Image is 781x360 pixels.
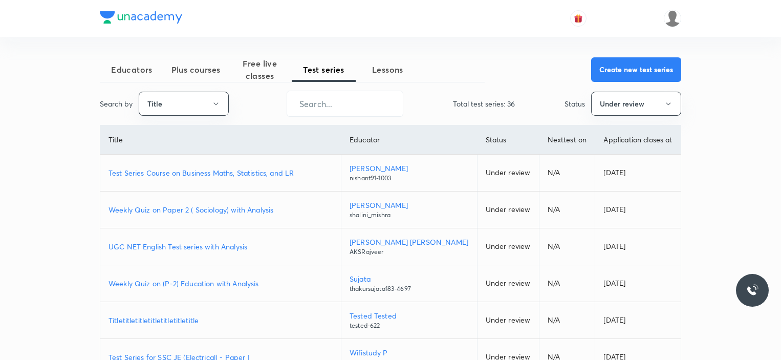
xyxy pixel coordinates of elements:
[574,14,583,23] img: avatar
[100,98,133,109] p: Search by
[664,10,681,27] img: Organic Chemistry
[350,347,469,358] p: Wifistudy P
[595,228,681,265] td: [DATE]
[350,200,469,210] p: [PERSON_NAME]
[100,11,182,24] img: Company Logo
[341,125,477,155] th: Educator
[350,273,469,293] a: Sujatathakursujata183-4697
[350,247,469,257] p: AKSRajveer
[350,163,469,183] a: [PERSON_NAME]nishant91-1003
[100,125,341,155] th: Title
[109,278,333,289] a: Weekly Quiz on (P-2) Education with Analysis
[477,192,539,228] td: Under review
[139,92,229,116] button: Title
[595,192,681,228] td: [DATE]
[539,265,595,302] td: N/A
[477,155,539,192] td: Under review
[287,91,403,117] input: Search...
[539,155,595,192] td: N/A
[350,174,469,183] p: nishant91-1003
[109,315,333,326] a: Titletitletitletitletitletitletitle
[350,237,469,247] p: [PERSON_NAME] [PERSON_NAME]
[109,241,333,252] a: UGC NET English Test series with Analysis
[356,63,420,76] span: Lessons
[570,10,587,27] button: avatar
[477,302,539,339] td: Under review
[477,265,539,302] td: Under review
[109,167,333,178] a: Test Series Course on Business Maths, Statistics, and LR
[746,284,758,297] img: ttu
[228,57,292,82] span: Free live classes
[109,204,333,215] a: Weekly Quiz on Paper 2 ( Sociology) with Analysis
[539,125,595,155] th: Next test on
[350,273,469,284] p: Sujata
[453,98,515,109] p: Total test series: 36
[350,237,469,257] a: [PERSON_NAME] [PERSON_NAME]AKSRajveer
[164,63,228,76] span: Plus courses
[595,302,681,339] td: [DATE]
[595,265,681,302] td: [DATE]
[565,98,585,109] p: Status
[100,11,182,26] a: Company Logo
[595,155,681,192] td: [DATE]
[350,310,469,321] p: Tested Tested
[350,210,469,220] p: shalini_mishra
[350,321,469,330] p: tested-622
[350,163,469,174] p: [PERSON_NAME]
[539,192,595,228] td: N/A
[539,302,595,339] td: N/A
[350,284,469,293] p: thakursujata183-4697
[477,228,539,265] td: Under review
[292,63,356,76] span: Test series
[591,57,681,82] button: Create new test series
[350,200,469,220] a: [PERSON_NAME]shalini_mishra
[350,310,469,330] a: Tested Testedtested-622
[100,63,164,76] span: Educators
[477,125,539,155] th: Status
[595,125,681,155] th: Application closes at
[539,228,595,265] td: N/A
[591,92,681,116] button: Under review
